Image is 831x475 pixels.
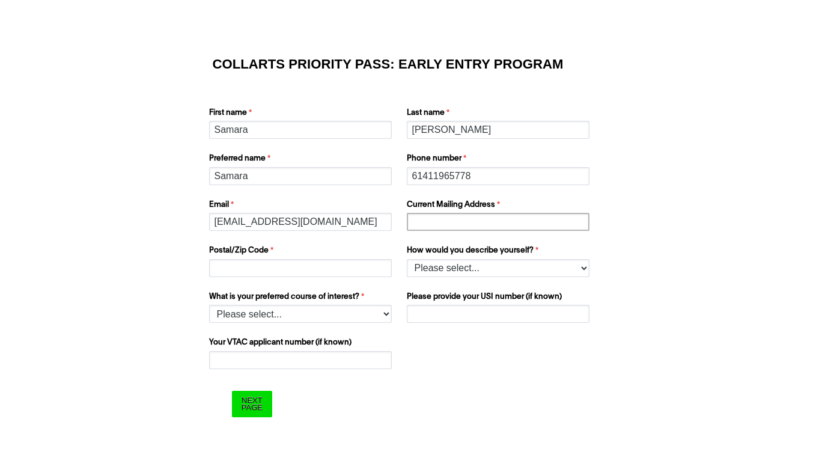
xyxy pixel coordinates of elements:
[407,291,592,305] label: Please provide your USI number (if known)
[209,153,395,167] label: Preferred name
[407,199,592,213] label: Current Mailing Address
[407,121,589,139] input: Last name
[213,58,619,70] h1: COLLARTS PRIORITY PASS: EARLY ENTRY PROGRAM
[407,305,589,323] input: Please provide your USI number (if known)
[209,305,392,323] select: What is your preferred course of interest?
[209,259,392,277] input: Postal/Zip Code
[209,167,392,185] input: Preferred name
[209,351,392,369] input: Your VTAC applicant number (if known)
[232,391,272,417] input: Next Page
[209,337,395,351] label: Your VTAC applicant number (if known)
[209,121,392,139] input: First name
[209,107,395,121] label: First name
[407,107,592,121] label: Last name
[209,199,395,213] label: Email
[209,213,392,231] input: Email
[407,167,589,185] input: Phone number
[407,153,592,167] label: Phone number
[407,213,589,231] input: Current Mailing Address
[407,259,589,277] select: How would you describe yourself?
[209,291,395,305] label: What is your preferred course of interest?
[407,245,592,259] label: How would you describe yourself?
[209,245,395,259] label: Postal/Zip Code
